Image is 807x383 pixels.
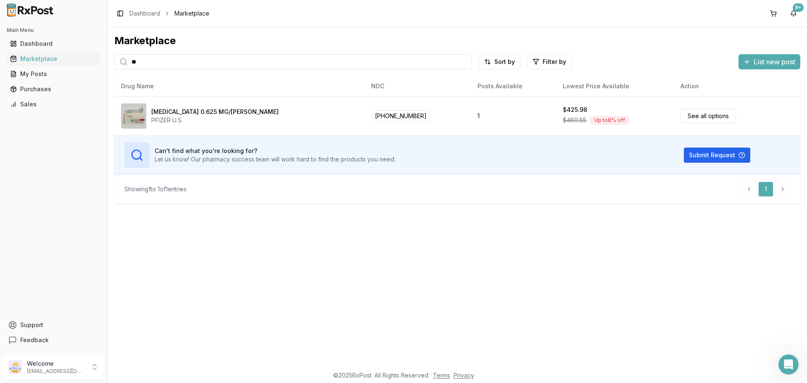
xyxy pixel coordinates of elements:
span: $460.85 [563,116,586,124]
span: Sort by [494,58,515,66]
th: NDC [364,76,471,96]
p: Welcome [27,359,85,368]
button: My Posts [3,67,104,81]
span: [PHONE_NUMBER] [371,110,430,122]
img: RxPost Logo [3,3,57,17]
th: Action [674,76,800,96]
td: 1 [471,96,556,135]
div: Purchases [10,85,97,93]
p: Let us know! Our pharmacy success team will work hard to find the products you need. [155,155,396,164]
div: [MEDICAL_DATA] 0.625 MG/[PERSON_NAME] [151,108,279,116]
span: Feedback [20,336,49,344]
a: Purchases [7,82,100,97]
button: 9+ [787,7,800,20]
h3: Can't find what you're looking for? [155,147,396,155]
a: Privacy [454,372,474,379]
div: Up to 8 % off [590,116,630,125]
h2: Main Menu [7,27,100,34]
span: Filter by [543,58,566,66]
a: Sales [7,97,100,112]
button: Sort by [479,54,520,69]
span: List new post [754,57,795,67]
th: Drug Name [114,76,364,96]
img: Premarin 0.625 MG/GM CREA [121,103,146,129]
iframe: Intercom live chat [778,354,799,375]
button: Filter by [527,54,572,69]
div: Dashboard [10,40,97,48]
button: Dashboard [3,37,104,50]
div: Showing 1 to 1 of 1 entries [124,185,187,193]
a: List new post [738,58,800,67]
th: Lowest Price Available [556,76,673,96]
nav: pagination [741,182,790,197]
div: Marketplace [114,34,800,48]
div: My Posts [10,70,97,78]
div: 9+ [793,3,804,12]
div: PFIZER U.S. [151,116,279,124]
button: Marketplace [3,52,104,66]
button: List new post [738,54,800,69]
button: Feedback [3,333,104,348]
th: Posts Available [471,76,556,96]
button: Sales [3,98,104,111]
span: Marketplace [174,9,209,18]
a: See all options [680,108,736,123]
p: [EMAIL_ADDRESS][DOMAIN_NAME] [27,368,85,375]
button: Purchases [3,82,104,96]
a: Marketplace [7,51,100,66]
a: Dashboard [7,36,100,51]
a: 1 [758,182,773,197]
button: Submit Request [684,148,750,163]
button: Support [3,317,104,333]
a: Dashboard [129,9,160,18]
a: Terms [433,372,450,379]
img: User avatar [8,360,22,374]
div: $425.98 [563,106,587,114]
div: Marketplace [10,55,97,63]
a: My Posts [7,66,100,82]
div: Sales [10,100,97,108]
nav: breadcrumb [129,9,209,18]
